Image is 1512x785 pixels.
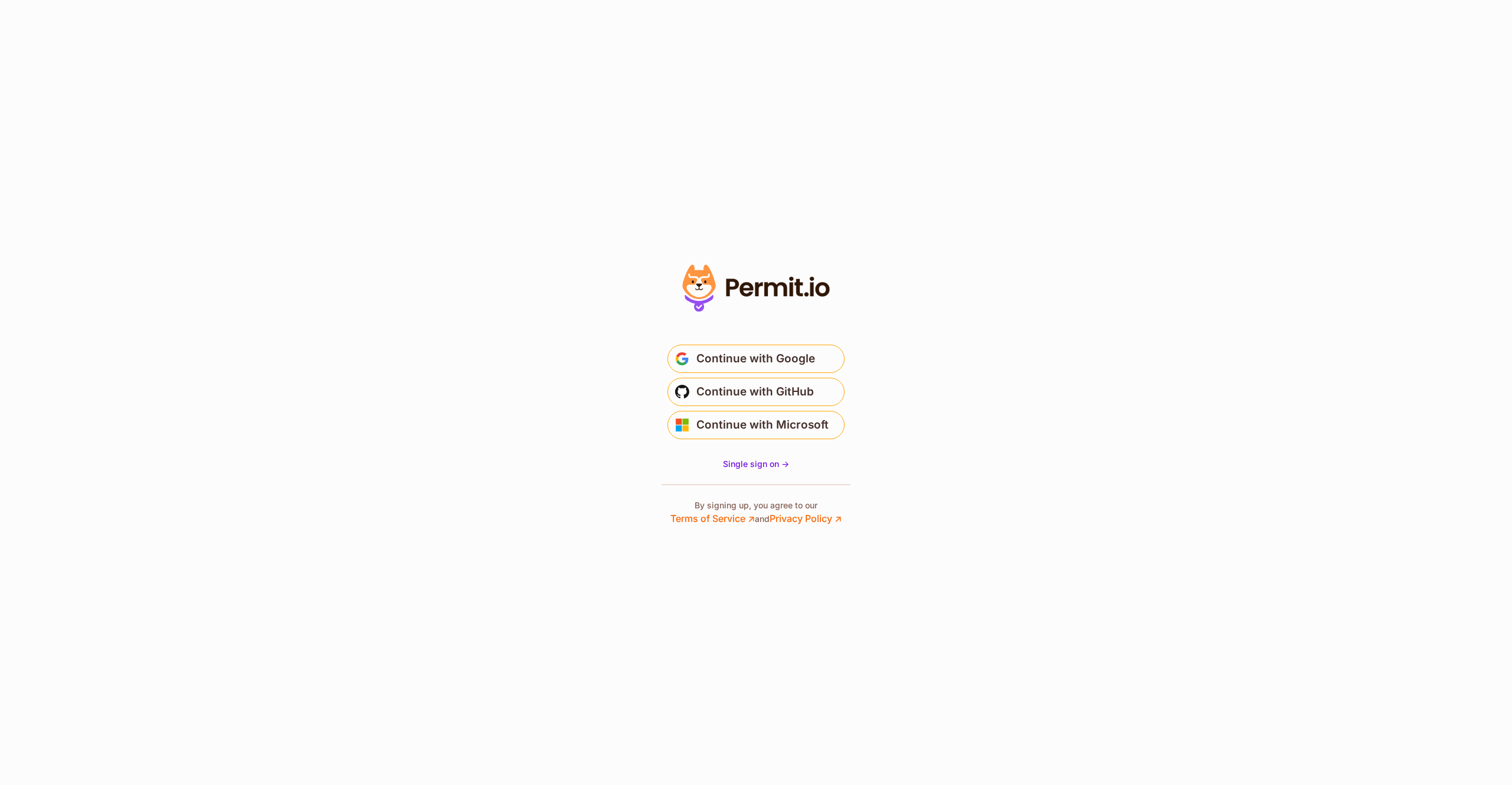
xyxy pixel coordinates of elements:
[696,382,814,401] span: Continue with GitHub
[696,349,815,368] span: Continue with Google
[723,458,789,470] a: Single sign on ->
[770,512,842,524] a: Privacy Policy ↗
[696,416,829,434] span: Continue with Microsoft
[670,499,842,526] p: By signing up, you agree to our and
[667,345,845,373] button: Continue with Google
[670,512,755,524] a: Terms of Service ↗
[723,459,789,469] span: Single sign on ->
[667,411,845,439] button: Continue with Microsoft
[667,378,845,406] button: Continue with GitHub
